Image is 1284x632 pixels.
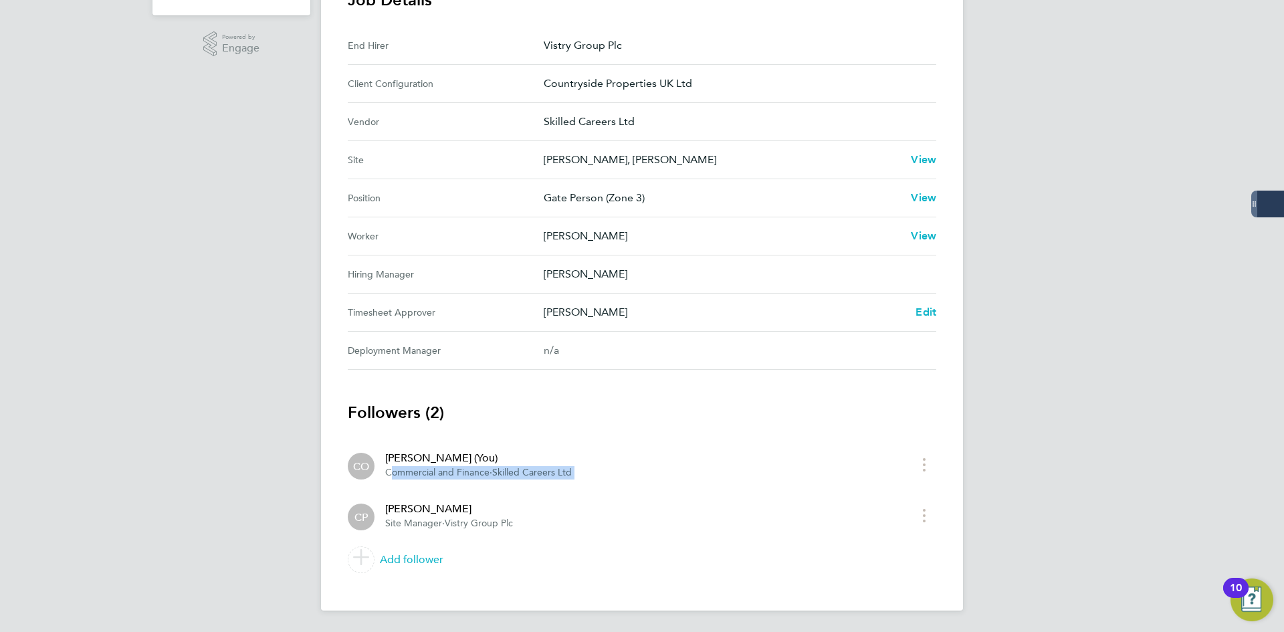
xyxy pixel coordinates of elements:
div: Position [348,190,544,206]
div: Timesheet Approver [348,304,544,320]
span: Engage [222,43,259,54]
a: Edit [916,304,936,320]
span: Site Manager [385,518,442,529]
div: Worker [348,228,544,244]
span: CO [353,459,369,473]
span: View [911,191,936,204]
span: · [442,518,445,529]
p: Vistry Group Plc [544,37,926,54]
div: Vendor [348,114,544,130]
div: Craig O'Donovan (You) [348,453,374,480]
span: Edit [916,306,936,318]
a: Add follower [348,541,936,578]
div: Deployment Manager [348,342,544,358]
span: View [911,153,936,166]
span: Vistry Group Plc [445,518,513,529]
div: Hiring Manager [348,266,544,282]
a: Powered byEngage [203,31,260,57]
span: Skilled Careers Ltd [492,467,572,478]
div: 10 [1230,588,1242,605]
div: Client Configuration [348,76,544,92]
span: Powered by [222,31,259,43]
span: Commercial and Finance [385,467,490,478]
span: CP [354,510,368,524]
button: timesheet menu [912,454,936,475]
span: View [911,229,936,242]
p: [PERSON_NAME], [PERSON_NAME] [544,152,900,168]
div: [PERSON_NAME] (You) [385,450,572,466]
p: [PERSON_NAME] [544,228,900,244]
button: timesheet menu [912,505,936,526]
p: [PERSON_NAME] [544,266,926,282]
p: Countryside Properties UK Ltd [544,76,926,92]
a: View [911,228,936,244]
button: Open Resource Center, 10 new notifications [1230,578,1273,621]
a: View [911,190,936,206]
div: n/a [544,342,915,358]
div: End Hirer [348,37,544,54]
div: Connor Pattenden [348,504,374,530]
p: [PERSON_NAME] [544,304,905,320]
p: Gate Person (Zone 3) [544,190,900,206]
h3: Followers (2) [348,402,936,423]
a: View [911,152,936,168]
p: Skilled Careers Ltd [544,114,926,130]
span: · [490,467,492,478]
div: Site [348,152,544,168]
div: [PERSON_NAME] [385,501,513,517]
